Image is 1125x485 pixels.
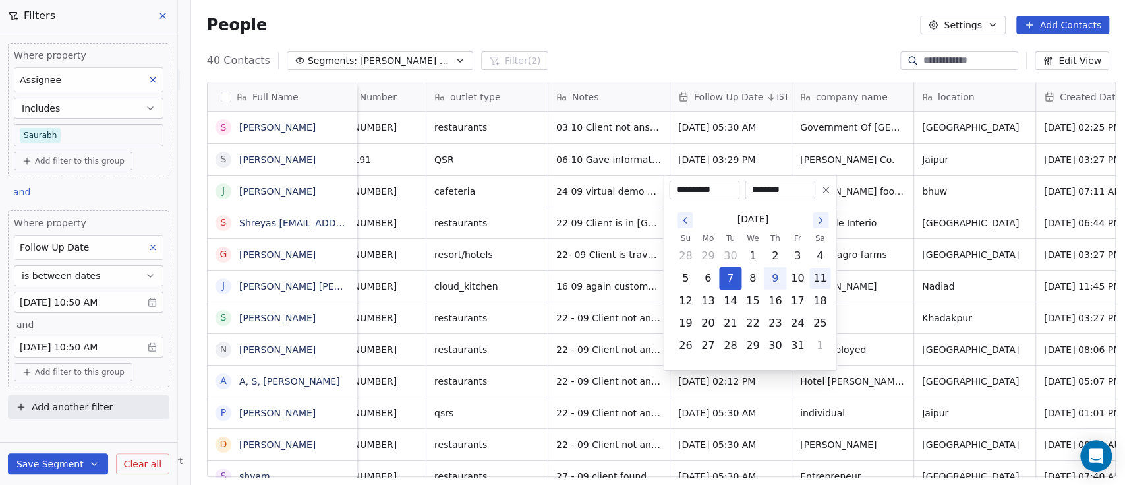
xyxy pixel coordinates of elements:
[787,335,808,356] button: Friday, October 31st, 2025
[787,268,808,289] button: Friday, October 10th, 2025
[787,245,808,267] button: Friday, October 3rd, 2025
[720,245,741,267] button: Tuesday, September 30th, 2025
[764,313,786,334] button: Thursday, October 23rd, 2025
[697,290,718,311] button: Monday, October 13th, 2025
[809,313,830,334] button: Saturday, October 25th, 2025
[742,290,763,311] button: Wednesday, October 15th, 2025
[742,335,763,356] button: Wednesday, October 29th, 2025
[742,268,763,289] button: Wednesday, October 8th, 2025
[675,313,696,334] button: Sunday, October 19th, 2025
[675,290,696,311] button: Sunday, October 12th, 2025
[720,313,741,334] button: Tuesday, October 21st, 2025
[675,245,696,267] button: Sunday, September 28th, 2025
[677,212,693,228] button: Go to the Previous Month
[741,232,764,245] th: Wednesday
[674,232,831,357] table: October 2025
[764,268,786,289] button: Today, Thursday, October 9th, 2025
[809,232,831,245] th: Saturday
[697,335,718,356] button: Monday, October 27th, 2025
[813,212,828,228] button: Go to the Next Month
[742,313,763,334] button: Wednesday, October 22nd, 2025
[737,212,768,226] span: [DATE]
[764,335,786,356] button: Thursday, October 30th, 2025
[720,290,741,311] button: Tuesday, October 14th, 2025
[697,232,719,245] th: Monday
[787,313,808,334] button: Friday, October 24th, 2025
[675,335,696,356] button: Sunday, October 26th, 2025
[764,232,786,245] th: Thursday
[719,232,741,245] th: Tuesday
[809,268,830,289] button: Saturday, October 11th, 2025
[809,290,830,311] button: Saturday, October 18th, 2025
[764,290,786,311] button: Thursday, October 16th, 2025
[742,245,763,267] button: Wednesday, October 1st, 2025
[787,290,808,311] button: Friday, October 17th, 2025
[786,232,809,245] th: Friday
[697,313,718,334] button: Monday, October 20th, 2025
[697,245,718,267] button: Monday, September 29th, 2025
[764,245,786,267] button: Thursday, October 2nd, 2025
[720,335,741,356] button: Tuesday, October 28th, 2025
[675,268,696,289] button: Sunday, October 5th, 2025
[809,245,830,267] button: Saturday, October 4th, 2025
[809,335,830,356] button: Saturday, November 1st, 2025
[720,268,741,289] button: Tuesday, October 7th, 2025, selected
[697,268,718,289] button: Monday, October 6th, 2025
[674,232,697,245] th: Sunday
